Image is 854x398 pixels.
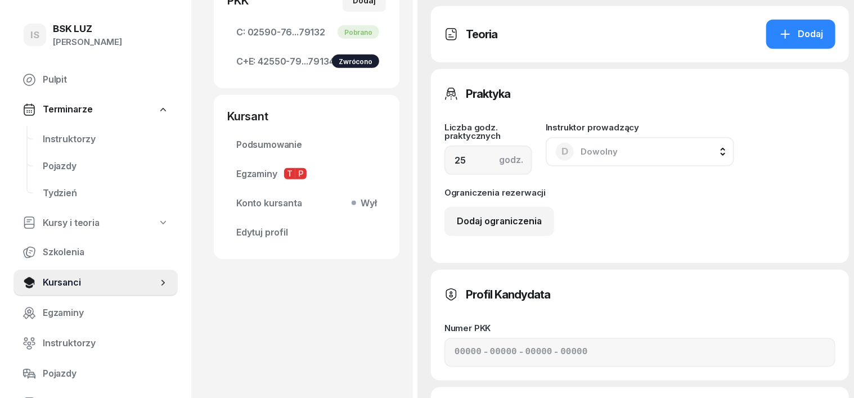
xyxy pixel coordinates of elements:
[53,24,122,34] div: BSK LUZ
[34,180,178,207] a: Tydzień
[236,167,377,182] span: Egzaminy
[466,85,510,103] h3: Praktyka
[546,137,735,166] button: DDowolny
[227,131,386,158] a: Podsumowanie
[43,102,92,117] span: Terminarze
[14,97,178,123] a: Terminarze
[519,345,523,360] span: -
[236,225,377,240] span: Edytuj profil
[14,330,178,357] a: Instruktorzy
[227,108,386,124] div: Kursant
[444,207,554,236] button: Dodaj ograniczenia
[53,35,122,49] div: [PERSON_NAME]
[455,345,482,360] input: 00000
[14,239,178,266] a: Szkolenia
[14,66,178,93] a: Pulpit
[34,153,178,180] a: Pojazdy
[766,20,835,49] button: Dodaj
[227,19,386,46] a: C:02590-76...79132Pobrano
[356,196,377,211] span: Wył
[284,168,295,179] span: T
[490,345,517,360] input: 00000
[236,25,377,40] span: 02590-76...79132
[34,126,178,153] a: Instruktorzy
[466,25,497,43] h3: Teoria
[227,219,386,246] a: Edytuj profil
[525,345,552,360] input: 00000
[14,210,178,236] a: Kursy i teoria
[14,300,178,327] a: Egzaminy
[236,196,377,211] span: Konto kursanta
[332,55,379,68] div: Zwrócono
[30,30,39,40] span: IS
[227,48,386,75] a: C+E:42550-79...79134Zwrócono
[555,345,559,360] span: -
[227,160,386,187] a: EgzaminyTP
[14,360,178,387] a: Pojazdy
[581,146,618,157] span: Dowolny
[43,132,169,147] span: Instruktorzy
[43,159,169,174] span: Pojazdy
[43,186,169,201] span: Tydzień
[43,367,169,381] span: Pojazdy
[561,147,568,156] span: D
[484,345,488,360] span: -
[457,214,542,229] div: Dodaj ograniczenia
[43,275,158,290] span: Kursanci
[236,25,245,40] span: C:
[43,306,169,320] span: Egzaminy
[338,25,379,39] div: Pobrano
[779,27,823,42] div: Dodaj
[14,269,178,296] a: Kursanci
[236,55,255,69] span: C+E:
[43,245,169,260] span: Szkolenia
[227,189,386,216] a: Konto kursantaWył
[43,336,169,351] span: Instruktorzy
[466,286,550,304] h3: Profil Kandydata
[561,345,588,360] input: 00000
[295,168,307,179] span: P
[43,73,169,87] span: Pulpit
[444,146,532,175] input: 0
[43,216,100,230] span: Kursy i teoria
[236,55,377,69] span: 42550-79...79134
[236,138,377,152] span: Podsumowanie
